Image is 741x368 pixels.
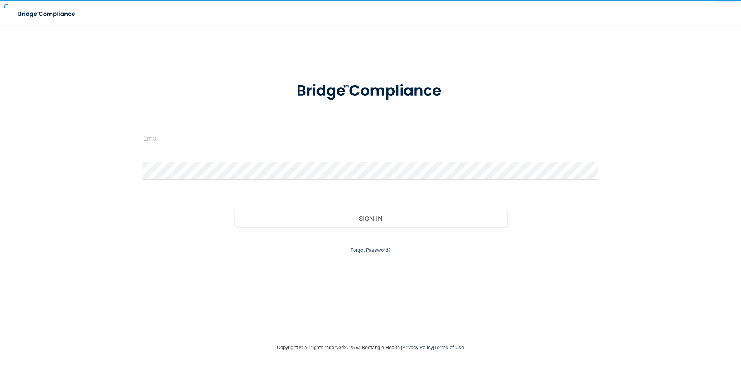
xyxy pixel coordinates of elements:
button: Sign In [234,210,507,227]
div: Copyright © All rights reserved 2025 @ Rectangle Health | | [230,335,511,360]
input: Email [143,130,598,147]
a: Privacy Policy [402,344,433,350]
a: Terms of Use [434,344,464,350]
img: bridge_compliance_login_screen.278c3ca4.svg [12,6,83,22]
a: Forgot Password? [350,247,391,253]
img: bridge_compliance_login_screen.278c3ca4.svg [281,71,460,111]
